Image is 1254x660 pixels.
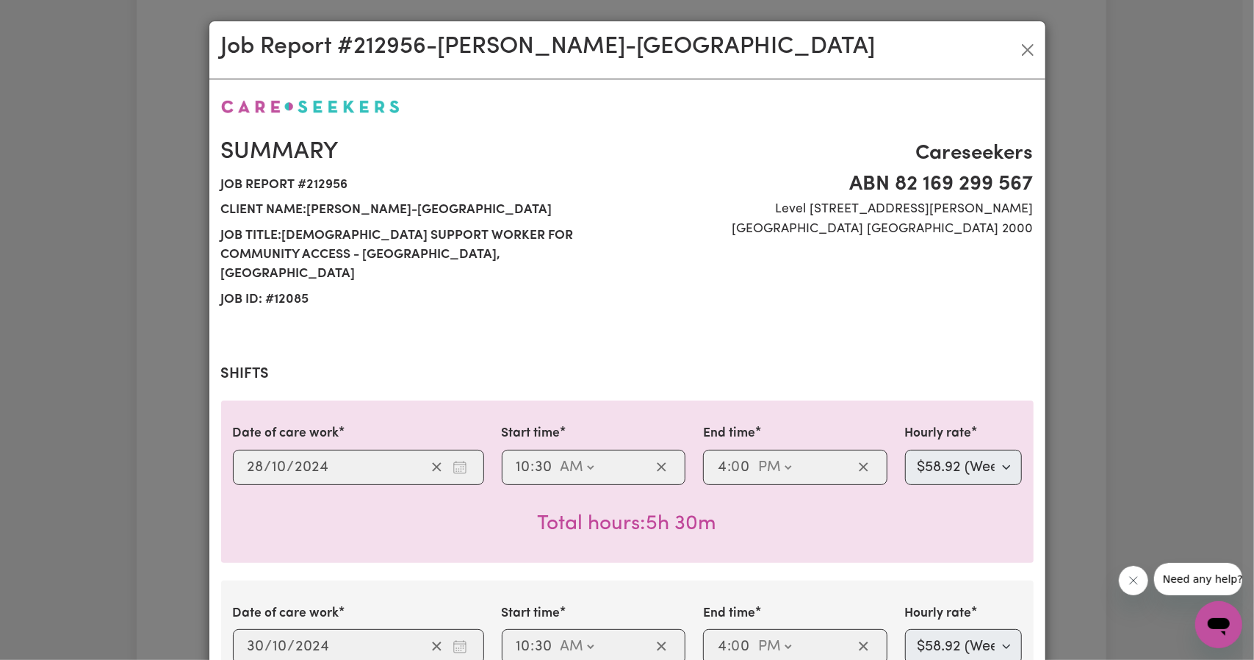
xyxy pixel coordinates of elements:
[295,456,330,478] input: ----
[636,200,1034,219] span: Level [STREET_ADDRESS][PERSON_NAME]
[717,636,727,658] input: --
[636,220,1034,239] span: [GEOGRAPHIC_DATA] [GEOGRAPHIC_DATA] 2000
[1119,566,1148,595] iframe: Close message
[717,456,727,478] input: --
[531,639,535,655] span: :
[703,424,755,443] label: End time
[535,456,553,478] input: --
[247,636,265,658] input: --
[727,459,731,476] span: :
[247,456,264,478] input: --
[732,456,751,478] input: --
[9,10,89,22] span: Need any help?
[1016,38,1039,62] button: Close
[265,639,273,655] span: /
[636,138,1034,169] span: Careseekers
[516,456,531,478] input: --
[233,424,339,443] label: Date of care work
[502,424,561,443] label: Start time
[703,604,755,623] label: End time
[502,604,561,623] label: Start time
[425,636,448,658] button: Clear date
[221,138,619,166] h2: Summary
[221,33,876,61] h2: Job Report # 212956 - [PERSON_NAME]-[GEOGRAPHIC_DATA]
[448,456,472,478] button: Enter the date of care work
[1195,601,1242,648] iframe: Button to launch messaging window
[221,100,400,113] img: Careseekers logo
[221,287,619,312] span: Job ID: # 12085
[288,639,295,655] span: /
[535,636,553,658] input: --
[264,459,272,476] span: /
[425,456,448,478] button: Clear date
[731,460,740,475] span: 0
[905,424,972,443] label: Hourly rate
[221,365,1034,383] h2: Shifts
[448,636,472,658] button: Enter the date of care work
[636,169,1034,200] span: ABN 82 169 299 567
[531,459,535,476] span: :
[1154,563,1242,595] iframe: Message from company
[287,459,295,476] span: /
[538,514,717,534] span: Total hours worked: 5 hours 30 minutes
[273,636,288,658] input: --
[233,604,339,623] label: Date of care work
[221,173,619,198] span: Job report # 212956
[221,198,619,223] span: Client name: [PERSON_NAME]-[GEOGRAPHIC_DATA]
[731,639,740,654] span: 0
[272,456,287,478] input: --
[295,636,331,658] input: ----
[727,639,731,655] span: :
[516,636,531,658] input: --
[221,223,619,287] span: Job title: [DEMOGRAPHIC_DATA] Support Worker For Community Access - [GEOGRAPHIC_DATA], [GEOGRAPHI...
[905,604,972,623] label: Hourly rate
[732,636,751,658] input: --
